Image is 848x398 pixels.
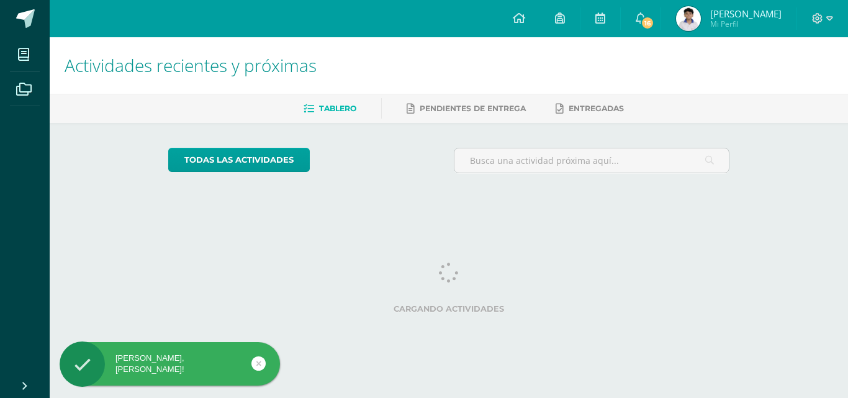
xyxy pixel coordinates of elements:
span: Actividades recientes y próximas [65,53,317,77]
label: Cargando actividades [168,304,730,314]
span: Tablero [319,104,356,113]
a: Tablero [304,99,356,119]
span: Mi Perfil [710,19,782,29]
span: Entregadas [569,104,624,113]
input: Busca una actividad próxima aquí... [454,148,729,173]
span: 16 [641,16,654,30]
span: Pendientes de entrega [420,104,526,113]
img: 8921da3bf3ebc6015d991a3cecc06dce.png [676,6,701,31]
a: Pendientes de entrega [407,99,526,119]
a: todas las Actividades [168,148,310,172]
div: [PERSON_NAME], [PERSON_NAME]! [60,353,280,375]
a: Entregadas [556,99,624,119]
span: [PERSON_NAME] [710,7,782,20]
